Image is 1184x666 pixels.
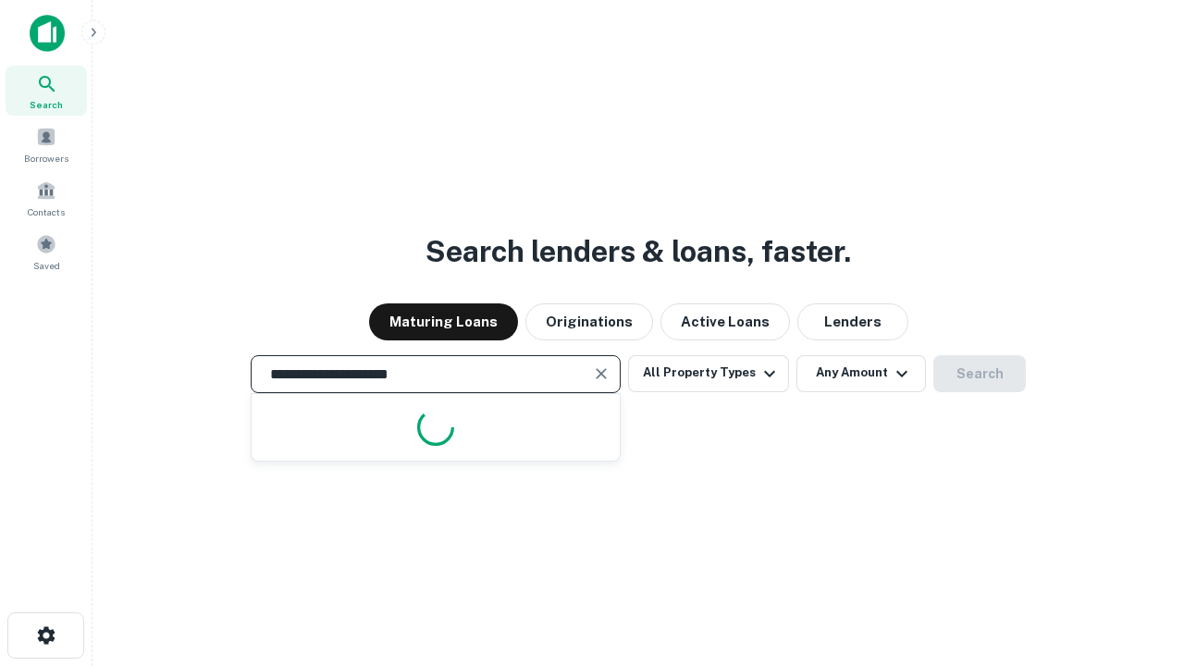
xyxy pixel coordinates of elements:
[425,229,851,274] h3: Search lenders & loans, faster.
[6,227,87,277] a: Saved
[796,355,926,392] button: Any Amount
[369,303,518,340] button: Maturing Loans
[24,151,68,166] span: Borrowers
[1091,518,1184,607] iframe: Chat Widget
[6,119,87,169] a: Borrowers
[6,66,87,116] a: Search
[525,303,653,340] button: Originations
[30,15,65,52] img: capitalize-icon.png
[797,303,908,340] button: Lenders
[33,258,60,273] span: Saved
[28,204,65,219] span: Contacts
[660,303,790,340] button: Active Loans
[30,97,63,112] span: Search
[588,361,614,387] button: Clear
[628,355,789,392] button: All Property Types
[6,173,87,223] a: Contacts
